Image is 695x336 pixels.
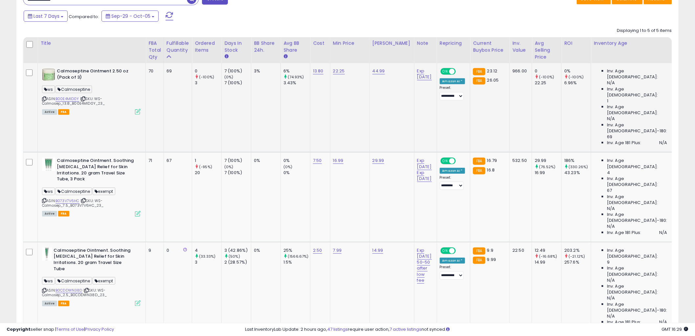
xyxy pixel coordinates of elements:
[535,259,561,265] div: 14.99
[283,164,293,169] small: (0%)
[224,158,251,164] div: 7 (100%)
[57,68,137,82] b: Calmoseptine Ointment 2.50 oz (Pack of 3)
[283,80,310,86] div: 3.43%
[594,40,669,47] div: Inventory Age
[607,170,610,176] span: 4
[607,265,667,277] span: Inv. Age [DEMOGRAPHIC_DATA]:
[195,259,221,265] div: 3
[440,265,465,280] div: Preset:
[607,98,608,104] span: 1
[254,158,276,164] div: 0%
[56,198,79,204] a: B073V7V6HC
[607,104,667,116] span: Inv. Age [DEMOGRAPHIC_DATA]:
[288,254,309,259] small: (1566.67%)
[607,188,612,194] span: 67
[607,122,667,134] span: Inv. Age [DEMOGRAPHIC_DATA]-180:
[372,40,412,47] div: [PERSON_NAME]
[607,283,667,295] span: Inv. Age [DEMOGRAPHIC_DATA]:
[440,258,465,264] div: Amazon AI *
[254,40,278,54] div: BB Share 24h.
[512,158,527,164] div: 532.50
[417,157,432,182] a: Exp [DATE] Exp [DATE]
[473,167,485,174] small: FBA
[535,80,561,86] div: 22.25
[7,326,114,333] div: seller snap | |
[42,109,57,115] span: All listings currently available for purchase on Amazon
[455,69,465,74] span: OFF
[569,74,584,80] small: (-100%)
[487,167,495,173] span: 16.8
[512,247,527,253] div: 22.50
[195,170,221,176] div: 20
[283,170,310,176] div: 0%
[224,247,251,253] div: 3 (42.86%)
[245,326,688,333] div: Last InventoryLab Update: 2 hours ago, require user action, not synced.
[441,158,449,164] span: ON
[42,277,55,285] span: ws
[224,80,251,86] div: 7 (100%)
[607,301,667,313] span: Inv. Age [DEMOGRAPHIC_DATA]-180:
[195,80,221,86] div: 3
[607,223,615,229] span: N/A
[607,80,615,86] span: N/A
[24,11,68,22] button: Last 7 Days
[224,54,228,60] small: Days In Stock.
[512,68,527,74] div: 966.00
[535,170,561,176] div: 16.99
[617,28,672,34] div: Displaying 1 to 5 of 5 items
[195,68,221,74] div: 0
[42,96,105,106] span: | SKU: WS-Calmosep_13.8_B00E4MID0Y_23_
[607,158,667,169] span: Inv. Age [DEMOGRAPHIC_DATA]:
[167,40,189,54] div: Fulfillable Quantity
[56,188,92,195] span: Calmoseptine
[148,158,159,164] div: 71
[417,68,432,80] a: Exp [DATE]
[283,247,310,253] div: 25%
[283,68,310,74] div: 6%
[56,96,79,102] a: B00E4MID0Y
[199,74,214,80] small: (-100%)
[607,259,610,265] span: 9
[283,40,307,54] div: Avg BB Share
[440,40,468,47] div: Repricing
[42,247,52,261] img: 31Pj3kWYqUL._SL40_.jpg
[607,295,615,301] span: N/A
[607,212,667,223] span: Inv. Age [DEMOGRAPHIC_DATA]-180:
[224,74,234,80] small: (0%)
[58,211,69,217] span: FBA
[283,54,287,60] small: Avg BB Share.
[564,80,591,86] div: 6.96%
[195,40,219,54] div: Ordered Items
[487,256,496,263] span: 9.99
[440,168,465,174] div: Amazon AI *
[372,157,384,164] a: 29.99
[224,259,251,265] div: 2 (28.57%)
[42,198,104,208] span: | SKU: WS-Calmosep_7.5_B073V7V6HC_23_
[195,158,221,164] div: 1
[167,247,187,253] div: 0
[56,277,92,285] span: Calmoseptine
[441,69,449,74] span: ON
[569,164,588,169] small: (330.26%)
[69,13,99,20] span: Compared to:
[288,74,304,80] small: (74.93%)
[313,247,322,254] a: 2.50
[390,326,422,332] a: 7 active listings
[441,248,449,253] span: ON
[607,116,615,122] span: N/A
[254,68,276,74] div: 3%
[607,68,667,80] span: Inv. Age [DEMOGRAPHIC_DATA]:
[333,157,344,164] a: 16.99
[148,247,159,253] div: 9
[148,68,159,74] div: 70
[487,68,498,74] span: 23.12
[42,247,141,305] div: ASIN:
[417,247,432,284] a: Exp [DATE] 50-50 after low fee
[473,77,485,85] small: FBA
[93,277,115,285] span: exempt
[473,257,485,264] small: FBA
[455,158,465,164] span: OFF
[659,230,667,236] span: N/A
[372,68,385,74] a: 44.99
[535,158,561,164] div: 29.99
